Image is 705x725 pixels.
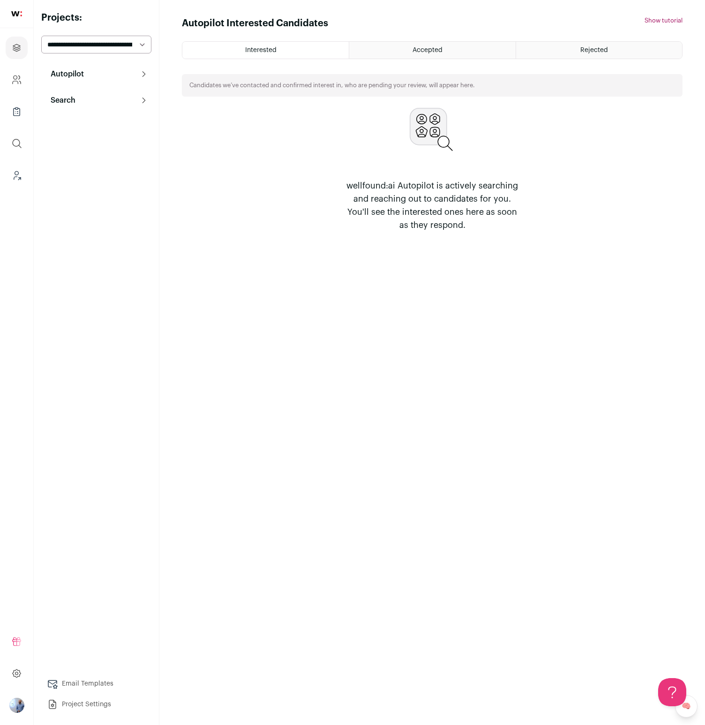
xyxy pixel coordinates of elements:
[342,179,522,232] p: wellfound:ai Autopilot is actively searching and reaching out to candidates for you. You'll see t...
[41,65,151,83] button: Autopilot
[189,82,475,89] p: Candidates we’ve contacted and confirmed interest in, who are pending your review, will appear here.
[580,47,608,53] span: Rejected
[41,91,151,110] button: Search
[6,68,28,91] a: Company and ATS Settings
[675,695,697,717] a: 🧠
[41,695,151,714] a: Project Settings
[182,17,328,30] h1: Autopilot Interested Candidates
[45,68,84,80] p: Autopilot
[245,47,277,53] span: Interested
[9,698,24,713] button: Open dropdown
[658,678,686,706] iframe: Help Scout Beacon - Open
[45,95,75,106] p: Search
[6,100,28,123] a: Company Lists
[41,11,151,24] h2: Projects:
[41,674,151,693] a: Email Templates
[412,47,442,53] span: Accepted
[516,42,682,59] a: Rejected
[645,17,682,24] button: Show tutorial
[6,37,28,59] a: Projects
[6,164,28,187] a: Leads (Backoffice)
[9,698,24,713] img: 97332-medium_jpg
[11,11,22,16] img: wellfound-shorthand-0d5821cbd27db2630d0214b213865d53afaa358527fdda9d0ea32b1df1b89c2c.svg
[349,42,515,59] a: Accepted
